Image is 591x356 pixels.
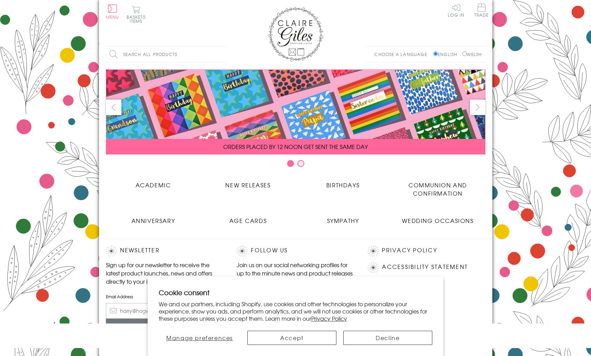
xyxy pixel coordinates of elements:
[327,216,359,225] span: Sympathy
[106,14,119,20] span: Menu
[106,176,201,189] a: Academic
[448,3,464,17] a: Log In
[106,211,201,225] a: Anniversary
[106,160,485,170] div: Carousel Pagination
[127,6,146,23] button: Basket0 items
[106,4,119,19] button: Menu
[296,211,391,225] a: Sympathy
[391,176,485,197] a: Communion and Confirmation
[382,262,468,272] a: Accessibility Statement
[106,100,121,115] button: prev
[136,181,171,189] span: Academic
[106,261,223,285] p: Sign up for our newsletter to receive the latest product launches, news and offers directly to yo...
[106,303,223,319] input: harry@hogwarts.edu
[106,319,223,334] input: Subscribe
[326,181,359,189] span: Birthdays
[237,246,354,256] h2: Follow Us
[159,300,432,322] p: We and our partners, including Shopify, use cookies and other technologies to personalize your ex...
[433,51,461,57] label: English
[225,181,270,189] span: New Releases
[474,3,489,17] span: Trade
[297,160,304,167] button: Carousel Page 2
[237,261,354,285] p: Join us on our social networking profiles for up to the minute news and product releases the mome...
[247,331,336,345] button: Accept
[159,288,432,297] h2: Cookie consent
[159,331,240,345] button: Manage preferences
[201,176,296,189] a: New Releases
[433,51,438,56] input: English
[131,216,175,225] span: Anniversary
[106,293,223,300] label: Email Address
[166,334,233,342] span: Manage preferences
[223,142,368,151] span: ORDERS PLACED BY 12 NOON GET SENT THE SAME DAY
[311,314,347,322] a: Privacy Policy
[201,211,296,225] a: Age Cards
[130,14,146,24] span: 0 items
[391,211,485,225] a: Wedding Occasions
[402,216,473,225] span: Wedding Occasions
[106,47,227,62] input: Search all products
[268,7,323,62] img: Claire Giles Greetings Cards
[296,176,391,189] a: Birthdays
[229,216,267,225] span: Age Cards
[374,51,432,57] p: Choose a language:
[382,246,437,255] a: Privacy Policy
[220,47,227,62] input: Search
[474,3,489,18] a: Trade
[462,51,482,57] label: Welsh
[343,331,432,345] button: Decline
[106,246,223,256] h2: Newsletter
[408,181,467,197] span: Communion and Confirmation
[287,160,294,167] button: Carousel Page 1 (Current Slide)
[470,100,485,115] button: next
[462,51,467,56] input: Welsh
